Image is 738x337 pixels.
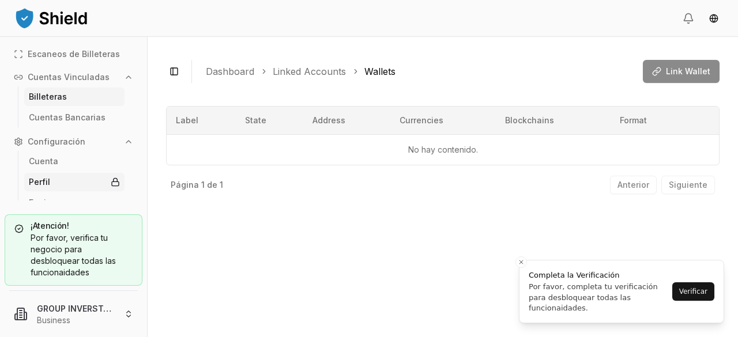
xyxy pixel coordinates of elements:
[303,107,390,134] th: Address
[24,88,125,106] a: Billeteras
[29,199,57,207] p: Equipo
[167,107,236,134] th: Label
[206,65,254,78] a: Dashboard
[201,181,205,189] p: 1
[14,6,89,29] img: ShieldPay Logo
[29,178,50,186] p: Perfil
[37,302,115,315] p: GROUP INVERSTAR USA LLC
[364,65,396,78] a: Wallets
[28,138,85,146] p: Configuración
[672,282,714,301] button: Verificar
[28,50,120,58] p: Escaneos de Billeteras
[24,194,125,212] a: Equipo
[515,256,527,268] button: Close toast
[273,65,346,78] a: Linked Accounts
[24,108,125,127] a: Cuentas Bancarias
[529,282,669,313] div: Por favor, completa tu verificación para desbloquear todas las funcionaidades.
[24,152,125,171] a: Cuenta
[9,68,138,86] button: Cuentas Vinculadas
[37,315,115,326] p: Business
[236,107,303,134] th: State
[176,144,710,156] p: No hay contenido.
[207,181,217,189] p: de
[29,113,106,122] p: Cuentas Bancarias
[9,45,138,63] a: Escaneos de Billeteras
[5,296,142,332] button: GROUP INVERSTAR USA LLCBusiness
[28,73,110,81] p: Cuentas Vinculadas
[14,222,133,230] h5: ¡Atención!
[29,93,67,101] p: Billeteras
[171,181,199,189] p: Página
[529,270,669,281] div: Completa la Verificación
[29,157,58,165] p: Cuenta
[24,173,125,191] a: Perfil
[5,214,142,286] a: ¡Atención!Por favor, verifica tu negocio para desbloquear todas las funcionaidades
[9,132,138,151] button: Configuración
[390,107,496,134] th: Currencies
[14,232,133,278] div: Por favor, verifica tu negocio para desbloquear todas las funcionaidades
[611,107,688,134] th: Format
[220,181,223,189] p: 1
[496,107,610,134] th: Blockchains
[206,65,634,78] nav: breadcrumb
